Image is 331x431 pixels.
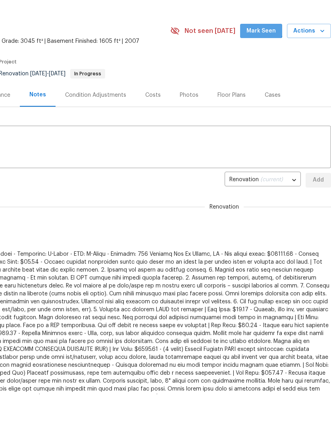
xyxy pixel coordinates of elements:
div: Floor Plans [217,91,246,99]
div: Cases [265,91,281,99]
button: Actions [287,24,331,38]
div: Costs [145,91,161,99]
span: [DATE] [49,71,65,77]
div: Photos [180,91,198,99]
span: (current) [260,177,283,182]
span: In Progress [71,71,104,76]
span: Renovation [205,203,244,211]
div: Renovation (current) [225,170,301,190]
span: Not seen [DATE] [185,27,235,35]
span: Mark Seen [246,26,276,36]
span: - [30,71,65,77]
span: [DATE] [30,71,47,77]
button: Mark Seen [240,24,282,38]
span: Actions [293,26,325,36]
div: Condition Adjustments [65,91,126,99]
div: Notes [29,91,46,99]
